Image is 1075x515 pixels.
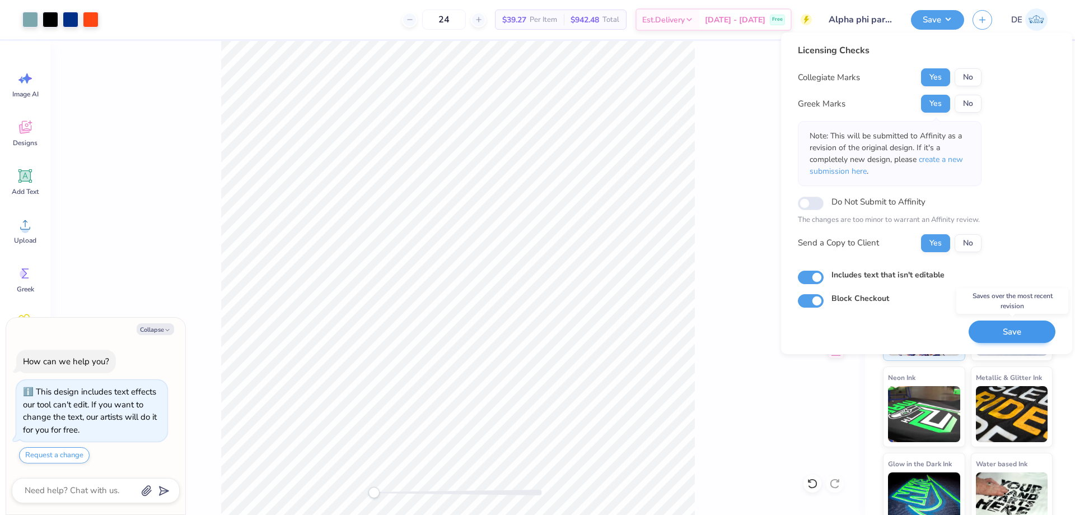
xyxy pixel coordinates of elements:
[798,215,981,226] p: The changes are too minor to warrant an Affinity review.
[23,356,109,367] div: How can we help you?
[911,10,964,30] button: Save
[137,323,174,335] button: Collapse
[810,130,970,177] p: Note: This will be submitted to Affinity as a revision of the original design. If it's a complete...
[1025,8,1048,31] img: Djian Evardoni
[831,269,945,281] label: Includes text that isn't editable
[956,288,1068,314] div: Saves over the most recent revision
[17,285,34,294] span: Greek
[955,234,981,252] button: No
[921,234,950,252] button: Yes
[888,372,915,383] span: Neon Ink
[921,95,950,113] button: Yes
[19,447,90,463] button: Request a change
[976,386,1048,442] img: Metallic & Glitter Ink
[368,487,380,498] div: Accessibility label
[602,14,619,26] span: Total
[955,68,981,86] button: No
[976,458,1027,470] span: Water based Ink
[705,14,765,26] span: [DATE] - [DATE]
[955,95,981,113] button: No
[1006,8,1053,31] a: DE
[888,386,960,442] img: Neon Ink
[798,71,860,84] div: Collegiate Marks
[969,321,1055,344] button: Save
[1011,13,1022,26] span: DE
[13,138,38,147] span: Designs
[571,14,599,26] span: $942.48
[12,90,39,99] span: Image AI
[888,458,952,470] span: Glow in the Dark Ink
[831,194,926,209] label: Do Not Submit to Affinity
[14,236,36,245] span: Upload
[831,293,889,304] label: Block Checkout
[502,14,526,26] span: $39.27
[921,68,950,86] button: Yes
[820,8,903,31] input: Untitled Design
[23,386,157,435] div: This design includes text effects our tool can't edit. If you want to change the text, our artist...
[798,98,845,110] div: Greek Marks
[772,16,783,24] span: Free
[976,372,1042,383] span: Metallic & Glitter Ink
[798,44,981,57] div: Licensing Checks
[530,14,557,26] span: Per Item
[798,236,879,249] div: Send a Copy to Client
[642,14,685,26] span: Est. Delivery
[12,187,39,196] span: Add Text
[422,10,466,30] input: – –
